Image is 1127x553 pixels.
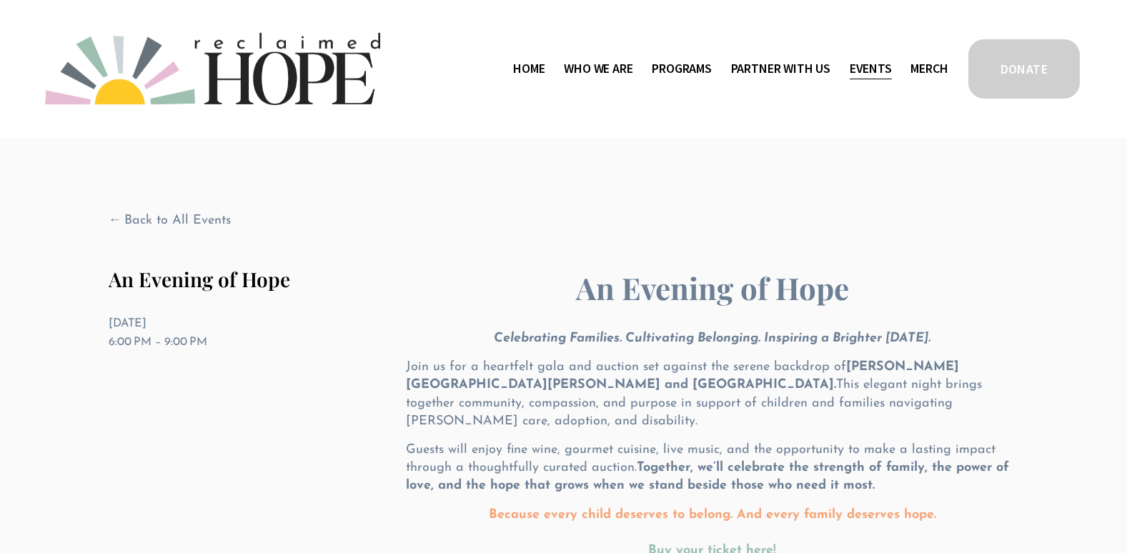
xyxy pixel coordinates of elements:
[109,212,232,230] a: Back to All Events
[731,57,830,80] a: folder dropdown
[109,267,382,292] h1: An Evening of Hope
[406,361,986,428] span: Join us for a heartfelt gala and auction set against the serene backdrop of This elegant night br...
[513,57,545,80] a: Home
[406,444,1013,492] span: Guests will enjoy fine wine, gourmet cuisine, live music, and the opportunity to make a lasting i...
[406,462,1013,492] strong: Together, we’ll celebrate the strength of family, the power of love, and the hope that grows when...
[109,337,152,348] time: 6:00 PM
[564,59,632,79] span: Who We Are
[164,337,207,348] time: 9:00 PM
[731,59,830,79] span: Partner With Us
[494,332,930,345] em: Celebrating Families. Cultivating Belonging. Inspiring a Brighter [DATE].
[850,57,892,80] a: Events
[652,57,712,80] a: folder dropdown
[910,57,948,80] a: Merch
[966,37,1082,101] a: DONATE
[564,57,632,80] a: folder dropdown
[109,318,147,329] time: [DATE]
[576,268,849,308] strong: An Evening of Hope
[489,509,936,522] strong: Because every child deserves to belong. And every family deserves hope.
[45,33,380,105] img: Reclaimed Hope Initiative
[652,59,712,79] span: Programs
